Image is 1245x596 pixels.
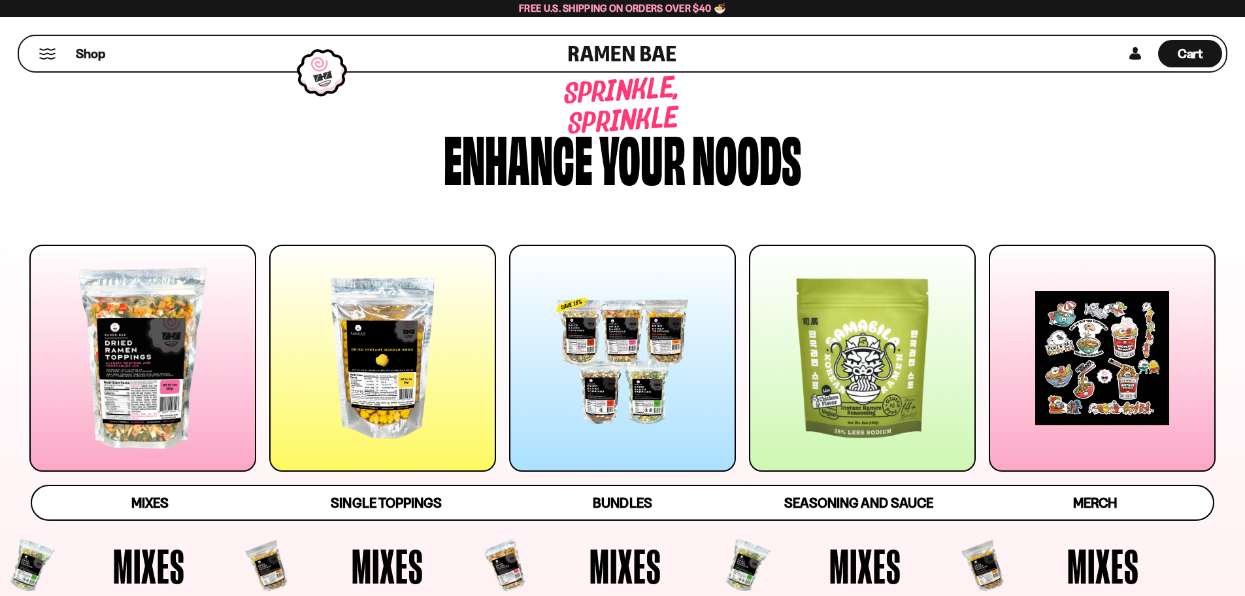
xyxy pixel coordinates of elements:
span: Mixes [113,542,185,590]
a: Bundles [505,486,740,519]
div: your [599,126,686,188]
span: Mixes [352,542,423,590]
span: Single Toppings [331,495,441,511]
span: Free U.S. Shipping on Orders over $40 🍜 [519,2,726,14]
span: Mixes [829,542,901,590]
div: Cart [1158,36,1222,71]
a: Merch [977,486,1213,519]
a: Shop [76,40,105,67]
a: Mixes [32,486,268,519]
span: Mixes [131,495,169,511]
span: Mixes [1067,542,1139,590]
span: Seasoning and Sauce [784,495,933,511]
div: Enhance [444,126,593,188]
a: Single Toppings [268,486,504,519]
span: Shop [76,45,105,63]
span: Mixes [589,542,661,590]
span: Bundles [593,495,652,511]
span: Cart [1178,46,1203,61]
span: Merch [1073,495,1117,511]
div: noods [692,126,801,188]
a: Seasoning and Sauce [740,486,976,519]
button: Mobile Menu Trigger [39,48,56,60]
